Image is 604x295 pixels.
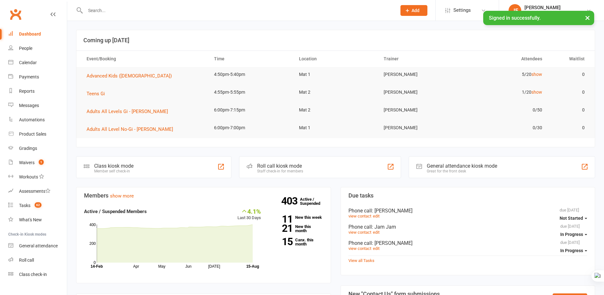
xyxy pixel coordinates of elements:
[257,163,303,169] div: Roll call kiosk mode
[348,214,371,218] a: view contact
[19,174,38,179] div: Workouts
[548,85,590,100] td: 0
[84,209,147,214] strong: Active / Suspended Members
[560,245,587,256] button: In Progress
[270,224,293,233] strong: 21
[293,103,378,117] td: Mat 2
[293,120,378,135] td: Mat 1
[94,163,133,169] div: Class kiosk mode
[87,125,178,133] button: Adults All Level No-Gi - [PERSON_NAME]
[378,85,463,100] td: [PERSON_NAME]
[8,198,67,213] a: Tasks 62
[19,272,47,277] div: Class check-in
[270,215,323,219] a: 11New this week
[83,37,588,44] h3: Coming up [DATE]
[293,51,378,67] th: Location
[372,224,396,230] span: : Jam Jam
[270,237,293,246] strong: 15
[87,90,109,97] button: Teens Gi
[8,156,67,170] a: Waivers 1
[378,120,463,135] td: [PERSON_NAME]
[87,73,172,79] span: Advanced Kids ([DEMOGRAPHIC_DATA])
[348,230,371,235] a: view contact
[87,126,173,132] span: Adults All Level No-Gi - [PERSON_NAME]
[19,74,39,79] div: Payments
[560,216,583,221] span: Not Started
[83,6,392,15] input: Search...
[463,85,548,100] td: 1/20
[19,31,41,37] div: Dashboard
[208,120,293,135] td: 6:00pm-7:00pm
[270,214,293,224] strong: 11
[8,41,67,56] a: People
[524,10,586,16] div: LOCALS JIU JITSU MAROUBRA
[8,127,67,141] a: Product Sales
[87,91,105,97] span: Teens Gi
[560,212,587,224] button: Not Started
[208,67,293,82] td: 4:50pm-5:40pm
[548,67,590,82] td: 0
[582,11,593,24] button: ×
[548,51,590,67] th: Waitlist
[509,4,521,17] div: JF
[19,146,37,151] div: Gradings
[19,258,34,263] div: Roll call
[8,113,67,127] a: Automations
[463,120,548,135] td: 0/30
[8,267,67,282] a: Class kiosk mode
[524,5,586,10] div: [PERSON_NAME]
[237,208,261,215] div: 4.1%
[19,131,46,137] div: Product Sales
[8,70,67,84] a: Payments
[463,103,548,117] td: 0/50
[19,46,32,51] div: People
[348,224,588,230] div: Phone call
[372,208,412,214] span: : [PERSON_NAME]
[208,103,293,117] td: 6:00pm-7:15pm
[19,117,45,122] div: Automations
[81,51,208,67] th: Event/Booking
[270,225,323,233] a: 21New this month
[39,159,44,165] span: 1
[373,214,380,218] a: edit
[293,67,378,82] td: Mat 1
[548,103,590,117] td: 0
[208,51,293,67] th: Time
[8,213,67,227] a: What's New
[560,229,587,240] button: In Progress
[372,240,412,246] span: : [PERSON_NAME]
[427,163,497,169] div: General attendance kiosk mode
[19,217,42,222] div: What's New
[373,230,380,235] a: edit
[300,192,328,210] a: 403Active / Suspended
[348,258,374,263] a: View all Tasks
[378,51,463,67] th: Trainer
[19,243,58,248] div: General attendance
[8,98,67,113] a: Messages
[8,141,67,156] a: Gradings
[8,253,67,267] a: Roll call
[87,109,168,114] span: Adults All Levels Gi - [PERSON_NAME]
[237,208,261,221] div: Last 30 Days
[489,15,541,21] span: Signed in successfully.
[8,170,67,184] a: Workouts
[348,246,371,251] a: view contact
[8,6,23,22] a: Clubworx
[400,5,427,16] button: Add
[8,27,67,41] a: Dashboard
[19,203,30,208] div: Tasks
[463,51,548,67] th: Attendees
[348,208,588,214] div: Phone call
[87,108,172,115] button: Adults All Levels Gi - [PERSON_NAME]
[378,103,463,117] td: [PERSON_NAME]
[548,120,590,135] td: 0
[208,85,293,100] td: 4:55pm-5:55pm
[19,189,50,194] div: Assessments
[373,246,380,251] a: edit
[531,72,542,77] a: show
[427,169,497,173] div: Great for the front desk
[19,60,37,65] div: Calendar
[8,56,67,70] a: Calendar
[531,90,542,95] a: show
[412,8,419,13] span: Add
